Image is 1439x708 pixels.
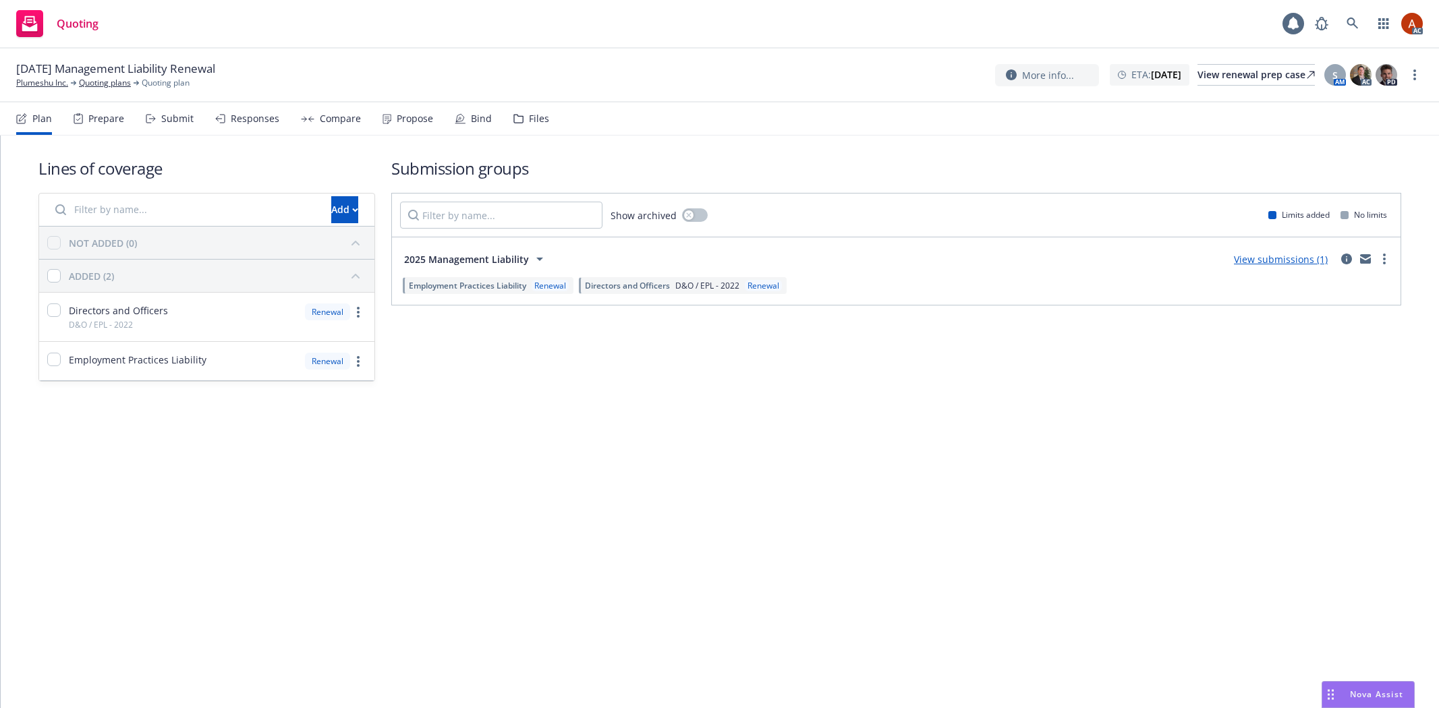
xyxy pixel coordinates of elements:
span: More info... [1022,68,1074,82]
img: photo [1401,13,1423,34]
div: Drag to move [1322,682,1339,707]
a: mail [1357,251,1374,267]
a: Plumeshu Inc. [16,77,68,89]
a: Switch app [1370,10,1397,37]
a: View renewal prep case [1197,64,1315,86]
h1: Submission groups [391,157,1401,179]
a: circleInformation [1338,251,1355,267]
a: more [350,353,366,370]
a: more [350,304,366,320]
div: Plan [32,113,52,124]
div: Responses [231,113,279,124]
a: Report a Bug [1308,10,1335,37]
span: Employment Practices Liability [409,280,526,291]
span: 2025 Management Liability [404,252,529,266]
img: photo [1350,64,1372,86]
span: [DATE] Management Liability Renewal [16,61,215,77]
button: Add [331,196,358,223]
div: Files [529,113,549,124]
a: more [1407,67,1423,83]
a: View submissions (1) [1234,253,1328,266]
span: Employment Practices Liability [69,353,206,367]
div: Propose [397,113,433,124]
a: Quoting [11,5,104,42]
a: Search [1339,10,1366,37]
div: Renewal [305,303,350,320]
span: D&O / EPL - 2022 [675,280,739,291]
img: photo [1376,64,1397,86]
a: more [1376,251,1392,267]
div: Compare [320,113,361,124]
span: Directors and Officers [69,303,168,318]
span: D&O / EPL - 2022 [69,319,133,330]
div: Add [331,197,358,223]
button: More info... [995,64,1099,86]
span: Nova Assist [1350,688,1403,700]
div: Bind [471,113,492,124]
div: Submit [161,113,194,124]
div: ADDED (2) [69,269,114,283]
a: Quoting plans [79,77,131,89]
div: No limits [1341,209,1387,220]
div: NOT ADDED (0) [69,236,137,250]
span: ETA : [1131,67,1181,82]
button: NOT ADDED (0) [69,232,366,254]
div: Limits added [1268,209,1330,220]
h1: Lines of coverage [38,157,375,179]
span: Show archived [611,208,677,223]
strong: [DATE] [1151,68,1181,81]
div: Renewal [745,280,782,291]
button: Nova Assist [1322,681,1415,708]
button: 2025 Management Liability [400,245,552,272]
div: Renewal [305,353,350,370]
span: Quoting plan [142,77,190,89]
div: Renewal [532,280,569,291]
span: Directors and Officers [585,280,670,291]
div: View renewal prep case [1197,65,1315,85]
span: S [1332,68,1338,82]
div: Prepare [88,113,124,124]
button: ADDED (2) [69,265,366,287]
input: Filter by name... [47,196,323,223]
input: Filter by name... [400,202,602,229]
span: Quoting [57,18,98,29]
